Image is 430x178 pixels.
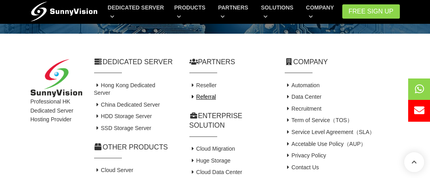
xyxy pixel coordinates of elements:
a: Products [174,0,208,24]
a: Company [306,0,337,24]
a: Privacy Policy [285,152,326,159]
a: Cloud Data Center [189,169,242,175]
a: Recruitment [285,105,322,112]
a: HDD Storage Server [94,113,152,119]
a: Huge Storage [189,157,231,164]
a: Data Center [285,94,322,100]
a: FREE Sign Up [342,4,400,19]
h2: Enterprise Solution [189,111,273,130]
a: Term of Service（TOS） [285,117,353,123]
a: SSD Storage Server [94,125,151,131]
a: Automation [285,82,320,88]
a: Partners [218,0,251,24]
img: SunnyVision Limited [31,59,82,97]
a: Hong Kong Dedicated Server [94,82,156,96]
a: Service Level Agreement（SLA） [285,129,375,135]
h2: Dedicated Server [94,57,177,67]
h2: Company [285,57,400,67]
a: Reseller [189,82,217,88]
a: Cloud Migration [189,145,235,152]
a: Contact Us [285,164,319,170]
h2: Partners [189,57,273,67]
a: China Dedicated Server [94,101,160,108]
a: Accetable Use Policy（AUP） [285,141,366,147]
a: Cloud Server [94,167,133,173]
a: Referral [189,94,216,100]
h2: Other Products [94,142,177,152]
a: Solutions [261,0,296,24]
a: Dedicated Server [108,0,165,24]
